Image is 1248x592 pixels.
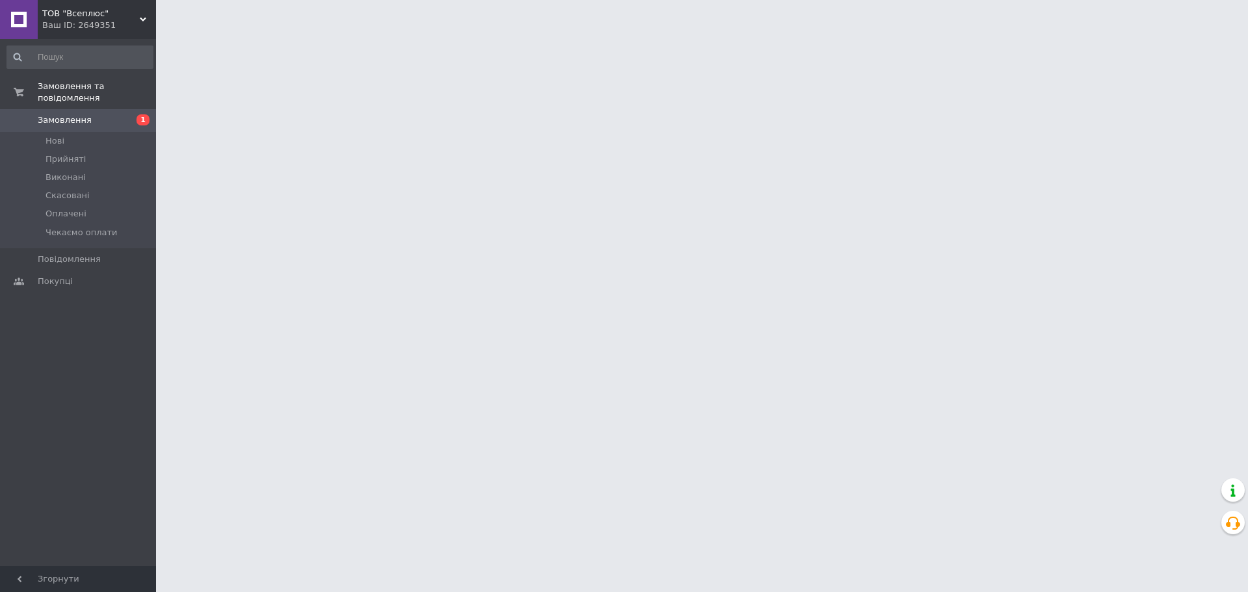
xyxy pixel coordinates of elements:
span: Скасовані [45,190,90,201]
span: Замовлення та повідомлення [38,81,156,104]
span: Виконані [45,172,86,183]
span: ТОВ "Всеплюс" [42,8,140,19]
span: 1 [136,114,149,125]
span: Нові [45,135,64,147]
span: Покупці [38,276,73,287]
input: Пошук [6,45,153,69]
span: Чекаємо оплати [45,227,118,238]
div: Ваш ID: 2649351 [42,19,156,31]
span: Прийняті [45,153,86,165]
span: Замовлення [38,114,92,126]
span: Повідомлення [38,253,101,265]
span: Оплачені [45,208,86,220]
